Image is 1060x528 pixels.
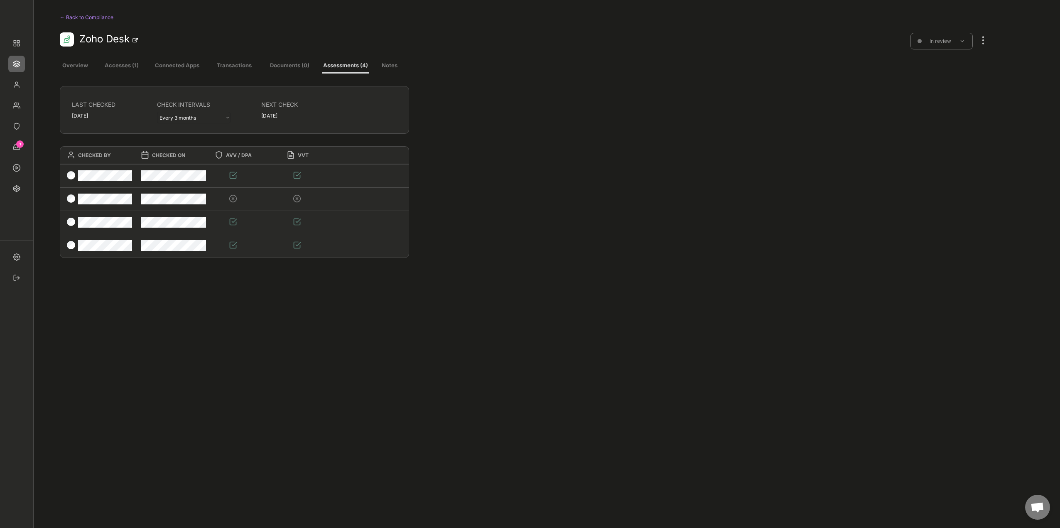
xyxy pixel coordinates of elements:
[60,59,91,74] button: Overview
[8,270,25,286] div: Sign out
[261,112,324,120] div: [DATE]
[16,142,24,146] div: 1
[152,152,206,159] div: CHECKED ON
[60,12,178,22] div: ← Back to Compliance
[322,59,369,74] button: Assessments (4)
[8,139,25,155] div: Requests
[378,59,401,74] button: Notes
[211,59,258,74] button: Transactions
[72,112,134,120] div: [DATE]
[8,160,25,176] div: Workflows
[98,59,146,74] button: Accesses (1)
[1025,495,1050,520] div: Chat öffnen
[151,59,203,74] button: Connected Apps
[8,118,25,135] div: Compliance
[8,8,25,25] div: eCademy GmbH - Marcel Lennartz (owner)
[157,100,231,109] div: CHECK INTERVALS
[8,97,25,114] div: Teams/Circles
[78,152,132,159] div: CHECKED BY
[8,180,25,197] div: Insights
[79,33,130,45] a: Zoho Desk
[920,37,961,45] div: In review
[226,152,276,159] div: AVV / DPA
[8,76,25,93] div: Members
[261,100,324,109] div: NEXT CHECK
[298,152,352,159] div: VVT
[8,56,25,72] div: Apps
[72,100,134,109] div: LAST CHECKED
[8,35,25,52] div: Overview
[8,249,25,265] div: Settings
[267,59,313,74] button: Documents (0)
